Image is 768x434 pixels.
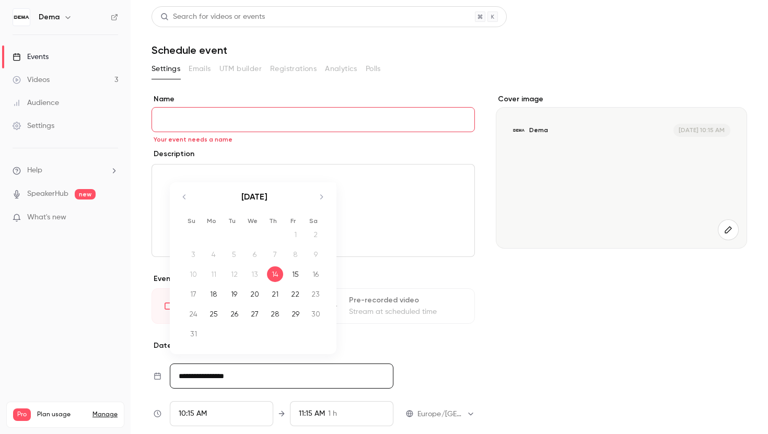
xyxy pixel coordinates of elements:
div: 29 [287,306,304,322]
small: Fr [290,217,296,225]
span: What's new [27,212,66,223]
td: Saturday, August 23, 2025 [306,284,326,304]
div: 26 [226,306,242,322]
div: 18 [206,286,222,302]
td: Not available. Saturday, August 2, 2025 [306,225,326,244]
span: Pro [13,408,31,421]
div: From [170,401,273,426]
td: Saturday, August 30, 2025 [306,304,326,324]
td: Not available. Monday, August 11, 2025 [204,264,224,284]
span: 11:15 AM [299,410,325,417]
div: 27 [247,306,263,322]
p: Dema [529,126,548,134]
div: 17 [185,286,202,302]
div: 14 [267,266,283,282]
section: description [152,164,475,257]
iframe: Noticeable Trigger [106,213,118,222]
td: Friday, August 15, 2025 [285,264,306,284]
div: 28 [267,306,283,322]
p: Date and time [152,341,475,351]
td: Sunday, August 17, 2025 [183,284,204,304]
div: 7 [267,247,283,262]
td: Sunday, August 24, 2025 [183,304,204,324]
span: [DATE] 10:15 AM [673,124,730,136]
h6: Dema [39,12,60,22]
span: Polls [366,64,381,75]
small: Mo [207,217,216,225]
td: Wednesday, August 20, 2025 [245,284,265,304]
span: 10:15 AM [179,410,207,417]
td: Wednesday, August 27, 2025 [245,304,265,324]
img: Dema [13,9,30,26]
span: Analytics [325,64,357,75]
td: Selected. Thursday, August 14, 2025 [265,264,285,284]
div: 19 [226,286,242,302]
span: new [75,189,96,200]
td: Not available. Thursday, August 7, 2025 [265,244,285,264]
div: 4 [206,247,222,262]
div: 22 [287,286,304,302]
label: Description [152,149,194,159]
div: LiveGo live at scheduled time [152,288,311,324]
td: Sunday, August 31, 2025 [183,324,204,344]
h1: Schedule event [152,44,747,56]
td: Thursday, August 28, 2025 [265,304,285,324]
span: Your event needs a name [154,135,232,144]
a: SpeakerHub [27,189,68,200]
small: Sa [309,217,318,225]
div: Settings [13,121,54,131]
div: 15 [287,266,304,282]
div: 20 [247,286,263,302]
button: Settings [152,61,180,77]
td: Friday, August 22, 2025 [285,284,306,304]
div: To [290,401,393,426]
span: Emails [189,64,211,75]
div: Europe/[GEOGRAPHIC_DATA] [417,409,475,419]
div: 9 [308,247,324,262]
div: 11 [206,266,222,282]
div: 21 [267,286,283,302]
span: UTM builder [219,64,262,75]
td: Monday, August 25, 2025 [204,304,224,324]
td: Not available. Wednesday, August 6, 2025 [245,244,265,264]
div: Pre-recorded video [349,295,461,306]
span: Help [27,165,42,176]
label: Name [152,94,475,104]
span: Registrations [270,64,317,75]
small: Su [188,217,195,225]
td: Not available. Friday, August 1, 2025 [285,225,306,244]
div: Videos [13,75,50,85]
label: Cover image [496,94,747,104]
div: Search for videos or events [160,11,265,22]
div: 25 [206,306,222,322]
div: 6 [247,247,263,262]
div: Calendar [170,182,336,354]
div: 31 [185,326,202,342]
div: 1 [287,227,304,242]
span: Plan usage [37,410,86,419]
div: 8 [287,247,304,262]
td: Not available. Wednesday, August 13, 2025 [245,264,265,284]
td: Not available. Tuesday, August 12, 2025 [224,264,245,284]
small: Th [269,217,277,225]
p: Event type [152,274,475,284]
div: 2 [308,227,324,242]
small: Tu [228,217,236,225]
input: Tue, Feb 17, 2026 [170,363,393,389]
td: Friday, August 29, 2025 [285,304,306,324]
div: 16 [308,266,324,282]
div: 5 [226,247,242,262]
td: Not available. Saturday, August 9, 2025 [306,244,326,264]
strong: [DATE] [241,192,267,202]
td: Tuesday, August 19, 2025 [224,284,245,304]
div: Audience [13,98,59,108]
td: Saturday, August 16, 2025 [306,264,326,284]
td: Monday, August 18, 2025 [204,284,224,304]
td: Not available. Sunday, August 10, 2025 [183,264,204,284]
li: help-dropdown-opener [13,165,118,176]
td: Thursday, August 21, 2025 [265,284,285,304]
div: 23 [308,286,324,302]
small: We [248,217,258,225]
td: Not available. Friday, August 8, 2025 [285,244,306,264]
div: 30 [308,306,324,322]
